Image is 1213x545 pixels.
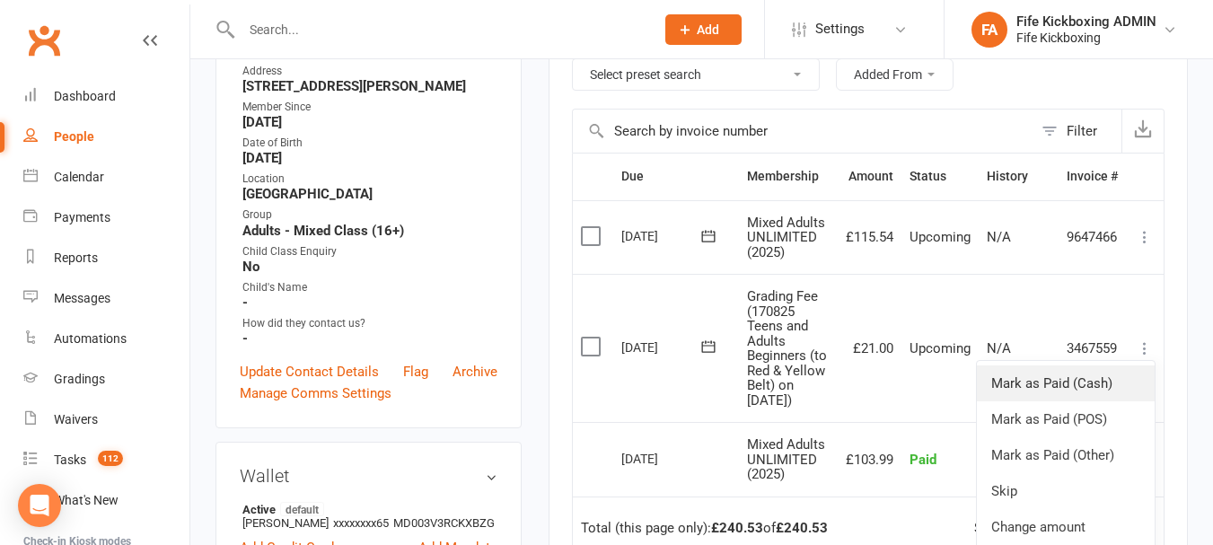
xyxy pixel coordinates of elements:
[54,89,116,103] div: Dashboard
[23,278,189,319] a: Messages
[240,499,497,532] li: [PERSON_NAME]
[393,516,495,530] span: MD003V3RCKXBZG
[54,453,86,467] div: Tasks
[54,210,110,224] div: Payments
[987,340,1011,356] span: N/A
[979,154,1059,199] th: History
[977,509,1155,545] a: Change amount
[838,274,901,422] td: £21.00
[747,288,827,409] span: Grading Fee (170825 Teens and Adults Beginners (to Red & Yellow Belt) on [DATE])
[23,359,189,400] a: Gradings
[747,215,825,260] span: Mixed Adults UNLIMITED (2025)
[242,294,497,311] strong: -
[242,279,497,296] div: Child's Name
[1016,13,1156,30] div: Fife Kickboxing ADMIN
[23,440,189,480] a: Tasks 112
[621,444,704,472] div: [DATE]
[240,382,391,404] a: Manage Comms Settings
[54,129,94,144] div: People
[54,251,98,265] div: Reports
[242,171,497,188] div: Location
[1016,30,1156,46] div: Fife Kickboxing
[901,154,979,199] th: Status
[910,452,936,468] span: Paid
[711,520,763,536] strong: £240.53
[621,333,704,361] div: [DATE]
[23,76,189,117] a: Dashboard
[977,365,1155,401] a: Mark as Paid (Cash)
[697,22,719,37] span: Add
[242,150,497,166] strong: [DATE]
[910,229,971,245] span: Upcoming
[280,502,324,516] span: default
[23,319,189,359] a: Automations
[242,63,497,80] div: Address
[242,135,497,152] div: Date of Birth
[977,437,1155,473] a: Mark as Paid (Other)
[23,198,189,238] a: Payments
[54,412,98,426] div: Waivers
[910,340,971,356] span: Upcoming
[242,502,488,516] strong: Active
[54,170,104,184] div: Calendar
[23,157,189,198] a: Calendar
[1059,154,1126,199] th: Invoice #
[242,207,497,224] div: Group
[836,58,954,91] button: Added From
[54,291,110,305] div: Messages
[573,110,1033,153] input: Search by invoice number
[242,315,497,332] div: How did they contact us?
[621,222,704,250] div: [DATE]
[453,361,497,382] a: Archive
[54,331,127,346] div: Automations
[665,14,742,45] button: Add
[974,521,1133,536] div: Showing of payments
[242,78,497,94] strong: [STREET_ADDRESS][PERSON_NAME]
[1059,200,1126,275] td: 9647466
[242,223,497,239] strong: Adults - Mixed Class (16+)
[242,259,497,275] strong: No
[23,117,189,157] a: People
[333,516,389,530] span: xxxxxxxx65
[240,466,497,486] h3: Wallet
[23,480,189,521] a: What's New
[1033,110,1121,153] button: Filter
[971,12,1007,48] div: FA
[581,521,828,536] div: Total (this page only): of
[242,330,497,347] strong: -
[242,114,497,130] strong: [DATE]
[54,372,105,386] div: Gradings
[236,17,642,42] input: Search...
[977,473,1155,509] a: Skip
[838,422,901,497] td: £103.99
[242,99,497,116] div: Member Since
[23,400,189,440] a: Waivers
[776,520,828,536] strong: £240.53
[1059,274,1126,422] td: 3467559
[977,401,1155,437] a: Mark as Paid (POS)
[242,243,497,260] div: Child Class Enquiry
[22,18,66,63] a: Clubworx
[18,484,61,527] div: Open Intercom Messenger
[240,361,379,382] a: Update Contact Details
[98,451,123,466] span: 112
[815,9,865,49] span: Settings
[23,238,189,278] a: Reports
[838,154,901,199] th: Amount
[54,493,119,507] div: What's New
[403,361,428,382] a: Flag
[739,154,838,199] th: Membership
[1067,120,1097,142] div: Filter
[838,200,901,275] td: £115.54
[613,154,739,199] th: Due
[242,186,497,202] strong: [GEOGRAPHIC_DATA]
[747,436,825,482] span: Mixed Adults UNLIMITED (2025)
[987,229,1011,245] span: N/A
